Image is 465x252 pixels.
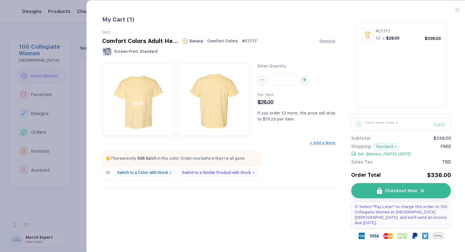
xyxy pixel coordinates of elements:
span: Est. Delivery: [DATE]–[DATE] [358,152,411,156]
a: Switch to a Color with Stock [114,169,175,177]
button: + Add a Note [310,141,335,145]
div: Comfort Colors Adult Heavyweight T-Shirt [102,38,178,44]
span: Screen Print : [114,49,139,54]
span: # C1717 [376,29,390,34]
div: $336.00 [433,136,451,141]
img: fbd78807-3b0b-4008-86d8-de4696253969_nt_front_1755763334498.jpg [363,30,372,39]
img: pay later [355,205,358,208]
span: TBD [442,159,451,164]
div: $336.00 [427,172,451,178]
span: 🫣 [106,156,110,161]
img: fbd78807-3b0b-4008-86d8-de4696253969_nt_front_1755763334498.jpg [105,66,171,132]
img: Paypal [412,233,418,239]
button: iconCheckout Nowicon [351,183,451,198]
img: cheque [398,233,408,239]
p: There are only left in this color. Order now before they're all gone. [102,156,261,161]
div: test [102,30,335,34]
button: Standard [374,144,399,150]
div: Switch to a Similar Product with Stock [182,170,251,175]
span: Banana [189,39,203,43]
span: $28.00 [386,36,400,40]
img: Screen Print [102,47,112,56]
img: fbd78807-3b0b-4008-86d8-de4696253969_nt_back_1755763334537.jpg [181,66,246,132]
span: Subtotal [351,136,370,141]
img: icon [377,187,382,194]
div: $336.00 [425,36,441,41]
span: 12 [376,36,380,40]
img: visa [369,231,379,241]
span: Enter Quantity [257,64,286,68]
div: Apply [433,122,451,127]
span: Order Total [351,172,381,178]
span: # C1717 [242,39,257,43]
a: Switch to a Similar Product with Stock [178,169,258,177]
div: Switch to a Color with Stock [117,170,168,175]
div: My Cart ( 1 ) [102,16,335,23]
img: Venmo [422,233,429,239]
strong: 506 Ss [137,156,151,161]
span: FREE [441,144,451,156]
span: Or [106,170,110,175]
span: $28.00 [257,99,274,105]
img: express [359,233,365,239]
span: Per Item [257,92,274,97]
img: Google Pay [433,230,444,241]
span: Sales Tax [351,159,373,164]
span: Standard [140,49,158,54]
span: Shipping [351,144,371,150]
span: Comfort Colors [207,39,238,43]
button: Remove [319,39,335,43]
div: Select "Pay Later" to charge this order to 100 Collegiate Women at [GEOGRAPHIC_DATA][DEMOGRAPHIC_... [351,201,451,229]
img: master-card [383,231,394,241]
img: icon [420,188,425,194]
span: Checkout Now [385,188,417,193]
span: If you order 12 more, the price will drop to $19.23 per item. [257,111,335,121]
button: Apply [425,118,451,131]
span: x [383,36,385,40]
